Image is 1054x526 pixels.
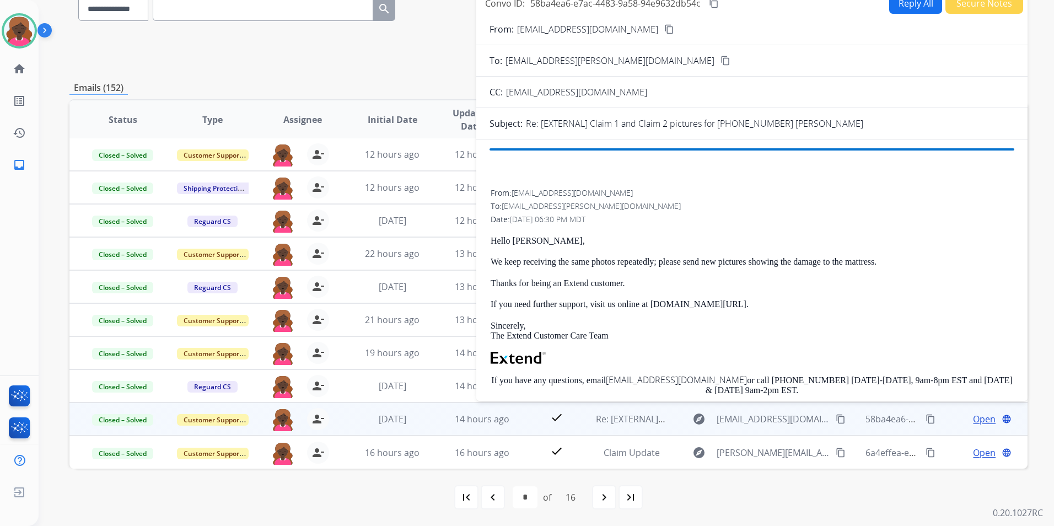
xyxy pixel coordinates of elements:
span: Open [973,412,996,426]
span: 14 hours ago [455,347,509,359]
mat-icon: language [1002,414,1012,424]
span: [EMAIL_ADDRESS][DOMAIN_NAME] [717,412,830,426]
span: [DATE] 06:30 PM MDT [510,214,585,224]
img: agent-avatar [272,143,294,167]
span: 19 hours ago [365,347,420,359]
span: [DATE] [379,281,406,293]
span: Customer Support [177,249,249,260]
span: [PERSON_NAME][EMAIL_ADDRESS][PERSON_NAME][DOMAIN_NAME] [717,446,830,459]
span: Customer Support [177,448,249,459]
span: Closed – Solved [92,448,153,459]
span: [EMAIL_ADDRESS][DOMAIN_NAME] [512,187,633,198]
span: [EMAIL_ADDRESS][PERSON_NAME][DOMAIN_NAME] [506,54,714,67]
a: [EMAIL_ADDRESS][DOMAIN_NAME] [606,374,747,386]
span: 16 hours ago [455,447,509,459]
mat-icon: content_copy [926,448,935,458]
mat-icon: content_copy [664,24,674,34]
img: agent-avatar [272,408,294,431]
mat-icon: content_copy [836,414,846,424]
span: [DATE] [379,380,406,392]
div: To: [491,201,1013,212]
img: avatar [4,15,35,46]
mat-icon: first_page [460,491,473,504]
mat-icon: person_remove [311,346,325,359]
span: Closed – Solved [92,414,153,426]
p: If you have any questions, email or call [PHONE_NUMBER] [DATE]-[DATE], 9am-8pm EST and [DATE] & [... [491,375,1013,396]
div: Date: [491,214,1013,225]
span: [EMAIL_ADDRESS][DOMAIN_NAME] [506,86,647,98]
p: CC: [490,85,503,99]
mat-icon: last_page [624,491,637,504]
span: Reguard CS [187,216,238,227]
span: Customer Support [177,149,249,161]
span: Claim Update [604,447,660,459]
span: Closed – Solved [92,381,153,393]
span: Reguard CS [187,282,238,293]
span: Updated Date [447,106,496,133]
p: [EMAIL_ADDRESS][DOMAIN_NAME] [517,23,658,36]
img: agent-avatar [272,309,294,332]
mat-icon: check [550,411,563,424]
span: Re: [EXTERNAL] Claim 1 and Claim 2 pictures for [PHONE_NUMBER] [PERSON_NAME] [596,413,942,425]
span: 21 hours ago [365,314,420,326]
span: 13 hours ago [455,248,509,260]
p: Thanks for being an Extend customer. [491,278,1013,288]
span: Closed – Solved [92,183,153,194]
span: 12 hours ago [365,148,420,160]
mat-icon: explore [692,412,706,426]
span: 14 hours ago [455,413,509,425]
span: Closed – Solved [92,249,153,260]
span: Open [973,446,996,459]
mat-icon: search [378,2,391,15]
span: 13 hours ago [455,314,509,326]
img: agent-avatar [272,243,294,266]
span: Initial Date [368,113,417,126]
mat-icon: person_remove [311,247,325,260]
span: Closed – Solved [92,282,153,293]
mat-icon: content_copy [926,414,935,424]
mat-icon: language [1002,448,1012,458]
span: [DATE] [379,214,406,227]
div: 16 [557,486,584,508]
mat-icon: check [550,444,563,458]
p: 0.20.1027RC [993,506,1043,519]
span: Closed – Solved [92,149,153,161]
mat-icon: list_alt [13,94,26,108]
p: Sincerely, The Extend Customer Care Team [491,321,1013,341]
mat-icon: navigate_next [598,491,611,504]
span: Closed – Solved [92,315,153,326]
span: 12 hours ago [455,214,509,227]
mat-icon: person_remove [311,446,325,459]
span: 58ba4ea6-e7ac-4483-9a58-94e9632db54c [865,413,1036,425]
div: From: [491,187,1013,198]
mat-icon: navigate_before [486,491,499,504]
p: We keep receiving the same photos repeatedly; please send new pictures showing the damage to the ... [491,257,1013,267]
span: 14 hours ago [455,380,509,392]
mat-icon: history [13,126,26,139]
mat-icon: person_remove [311,379,325,393]
span: Closed – Solved [92,216,153,227]
mat-icon: person_remove [311,181,325,194]
mat-icon: person_remove [311,148,325,161]
mat-icon: person_remove [311,412,325,426]
span: Customer Support [177,348,249,359]
mat-icon: explore [692,446,706,459]
span: Status [109,113,137,126]
span: Reguard CS [187,381,238,393]
span: Assignee [283,113,322,126]
mat-icon: content_copy [720,56,730,66]
mat-icon: inbox [13,158,26,171]
mat-icon: home [13,62,26,76]
p: From: [490,23,514,36]
span: [EMAIL_ADDRESS][PERSON_NAME][DOMAIN_NAME] [502,201,681,211]
img: Extend Logo [491,352,546,364]
p: Re: [EXTERNAL] Claim 1 and Claim 2 pictures for [PHONE_NUMBER] [PERSON_NAME] [526,117,863,130]
span: 16 hours ago [365,447,420,459]
span: 12 hours ago [455,148,509,160]
span: [DATE] [379,413,406,425]
div: of [543,491,551,504]
img: agent-avatar [272,375,294,398]
span: 6a4effea-e5c8-4931-8b01-a4a4358a6148 [865,447,1031,459]
img: agent-avatar [272,342,294,365]
span: 12 hours ago [365,181,420,194]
